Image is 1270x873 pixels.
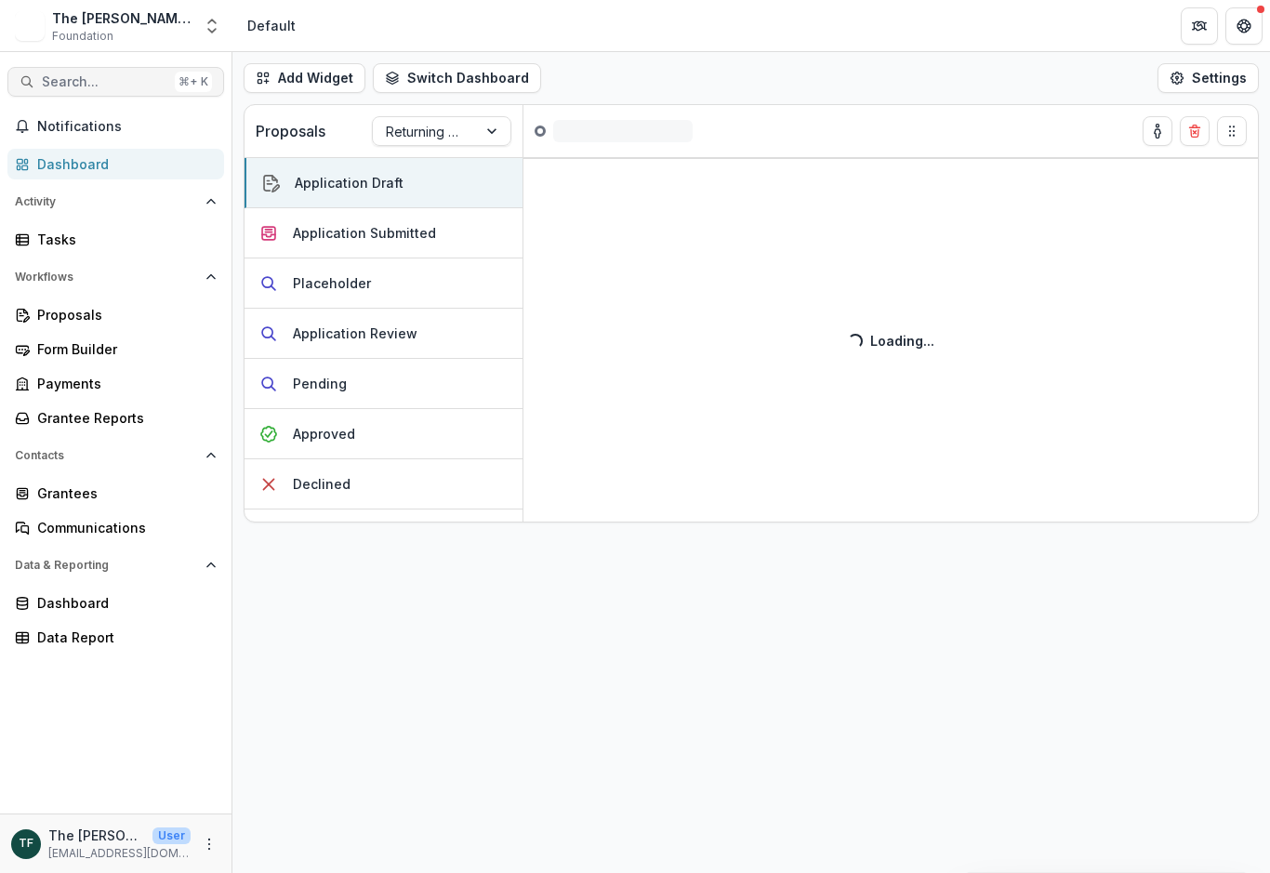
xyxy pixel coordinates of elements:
a: Payments [7,368,224,399]
button: Placeholder [245,258,523,309]
a: Tasks [7,224,224,255]
button: Switch Dashboard [373,63,541,93]
button: Pending [245,359,523,409]
div: Application Submitted [293,223,436,243]
div: Dashboard [37,154,209,174]
div: ⌘ + K [175,72,212,92]
div: Grantees [37,483,209,503]
div: Form Builder [37,339,209,359]
button: Settings [1158,63,1259,93]
a: Grantee Reports [7,403,224,433]
a: Grantees [7,478,224,509]
div: Data Report [37,628,209,647]
span: Contacts [15,449,198,462]
p: Proposals [256,120,325,142]
button: Open entity switcher [199,7,225,45]
div: Proposals [37,305,209,324]
button: Application Review [245,309,523,359]
span: Activity [15,195,198,208]
p: [EMAIL_ADDRESS][DOMAIN_NAME] [48,845,191,862]
a: Dashboard [7,588,224,618]
span: Search... [42,74,167,90]
button: Open Activity [7,187,224,217]
span: Data & Reporting [15,559,198,572]
button: Search... [7,67,224,97]
div: The Bolick Foundation [19,838,33,850]
button: Get Help [1225,7,1263,45]
button: More [198,833,220,855]
span: Foundation [52,28,113,45]
button: Notifications [7,112,224,141]
button: Open Data & Reporting [7,550,224,580]
button: Open Contacts [7,441,224,470]
a: Form Builder [7,334,224,364]
div: Payments [37,374,209,393]
p: User [152,827,191,844]
button: Add Widget [244,63,365,93]
button: Delete card [1180,116,1210,146]
div: Communications [37,518,209,537]
button: Approved [245,409,523,459]
span: Notifications [37,119,217,135]
a: Proposals [7,299,224,330]
div: Default [247,16,296,35]
div: Grantee Reports [37,408,209,428]
div: Tasks [37,230,209,249]
button: toggle-assigned-to-me [1143,116,1172,146]
a: Data Report [7,622,224,653]
div: Dashboard [37,593,209,613]
div: Declined [293,474,351,494]
img: The Bolick Foundation [15,11,45,41]
div: Approved [293,424,355,443]
button: Declined [245,459,523,509]
p: The [PERSON_NAME] Foundation [48,826,145,845]
a: Dashboard [7,149,224,179]
button: Application Draft [245,158,523,208]
div: Placeholder [293,273,371,293]
button: Partners [1181,7,1218,45]
div: The [PERSON_NAME] Foundation [52,8,192,28]
div: Pending [293,374,347,393]
button: Drag [1217,116,1247,146]
button: Open Workflows [7,262,224,292]
span: Workflows [15,271,198,284]
a: Communications [7,512,224,543]
button: Application Submitted [245,208,523,258]
div: Application Draft [295,173,403,192]
nav: breadcrumb [240,12,303,39]
div: Application Review [293,324,417,343]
